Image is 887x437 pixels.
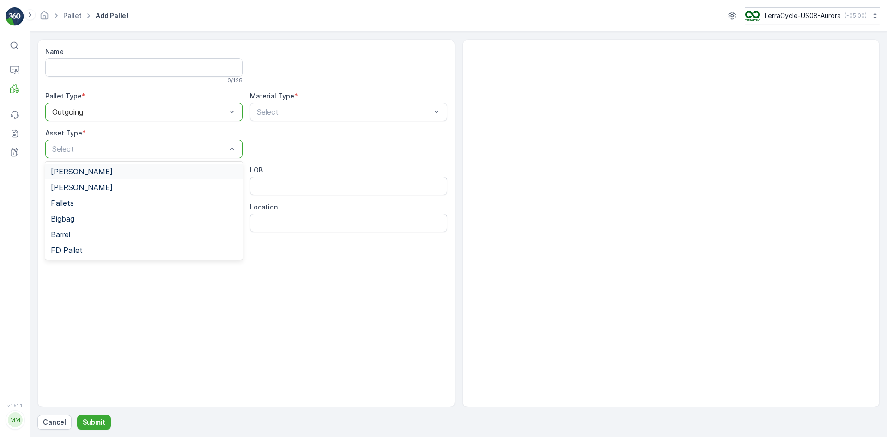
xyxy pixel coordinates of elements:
[94,11,131,20] span: Add Pallet
[83,418,105,427] p: Submit
[51,183,113,191] span: [PERSON_NAME]
[45,92,82,100] label: Pallet Type
[8,403,30,411] span: Name :
[51,199,74,207] span: Pallets
[745,7,880,24] button: TerraCycle-US08-Aurora(-05:00)
[257,106,431,117] p: Select
[39,228,156,236] span: US-A0192 I All In One Miscellaneous
[8,418,54,426] span: Total Weight :
[764,11,841,20] p: TerraCycle-US08-Aurora
[39,14,49,22] a: Homepage
[6,410,24,430] button: MM
[8,197,52,205] span: Tare Weight :
[51,215,74,223] span: Bigbag
[45,48,64,55] label: Name
[745,11,760,21] img: image_ci7OI47.png
[6,403,24,408] span: v 1.51.1
[51,230,70,239] span: Barrel
[8,412,23,427] div: MM
[37,415,72,430] button: Cancel
[8,228,39,236] span: Material :
[54,167,62,175] span: 70
[844,12,867,19] p: ( -05:00 )
[45,129,82,137] label: Asset Type
[407,259,478,270] p: Pallet_US08 #9082
[250,92,294,100] label: Material Type
[54,418,62,426] span: 70
[6,7,24,26] img: logo
[51,246,83,254] span: FD Pallet
[8,167,54,175] span: Total Weight :
[250,166,263,174] label: LOB
[227,77,243,84] p: 0 / 128
[30,152,90,160] span: Pallet_US08 #9081
[43,418,66,427] p: Cancel
[8,213,49,221] span: Asset Type :
[8,152,30,160] span: Name :
[250,203,278,211] label: Location
[63,12,82,19] a: Pallet
[8,182,49,190] span: Net Weight :
[52,197,60,205] span: 70
[49,182,52,190] span: -
[52,143,226,154] p: Select
[30,403,91,411] span: Pallet_US08 #9082
[77,415,111,430] button: Submit
[408,8,477,19] p: Pallet_US08 #9081
[51,167,113,176] span: [PERSON_NAME]
[49,213,102,221] span: [PERSON_NAME]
